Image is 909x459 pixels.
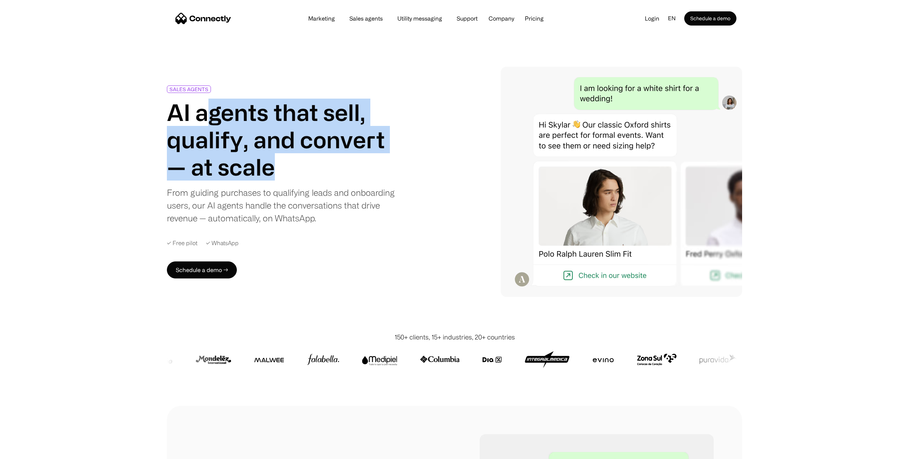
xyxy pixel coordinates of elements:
a: Sales agents [344,16,388,21]
div: 150+ clients, 15+ industries, 20+ countries [394,332,515,342]
ul: Language list [14,447,43,457]
a: Support [451,16,483,21]
h1: AI agents that sell, qualify, and convert — at scale [167,99,400,180]
div: en [668,13,676,24]
div: ✓ WhatsApp [206,239,239,247]
a: Marketing [303,16,341,21]
a: Schedule a demo → [167,261,237,278]
div: SALES AGENTS [169,87,208,92]
aside: Language selected: English [7,446,43,457]
a: Utility messaging [392,16,448,21]
div: en [665,13,684,24]
a: Pricing [519,16,549,21]
div: Company [486,13,516,23]
a: home [175,13,231,24]
div: Company [489,13,514,23]
a: Schedule a demo [684,11,736,26]
a: Login [639,13,665,24]
div: ✓ Free pilot [167,239,197,247]
div: From guiding purchases to qualifying leads and onboarding users, our AI agents handle the convers... [167,186,400,225]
